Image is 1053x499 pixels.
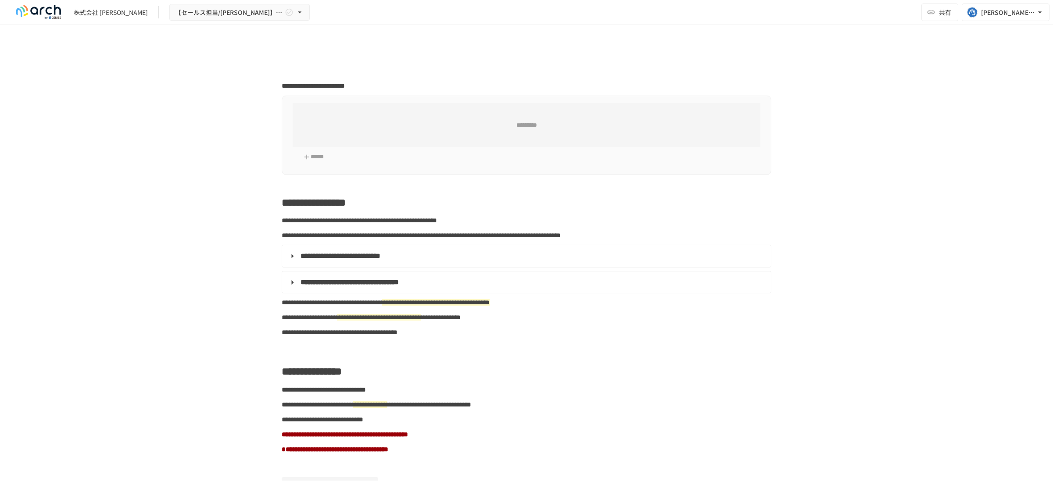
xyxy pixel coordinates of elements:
[962,4,1049,21] button: [PERSON_NAME][EMAIL_ADDRESS][DOMAIN_NAME]
[175,7,283,18] span: 【セールス担当/[PERSON_NAME]】株式会社 [PERSON_NAME]_初期設定サポート
[921,4,958,21] button: 共有
[169,4,310,21] button: 【セールス担当/[PERSON_NAME]】株式会社 [PERSON_NAME]_初期設定サポート
[361,479,378,496] button: Choose date, selected date is 2025年8月26日
[981,7,1035,18] div: [PERSON_NAME][EMAIL_ADDRESS][DOMAIN_NAME]
[11,5,67,19] img: logo-default@2x-9cf2c760.svg
[74,8,148,17] div: 株式会社 [PERSON_NAME]
[939,7,951,17] span: 共有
